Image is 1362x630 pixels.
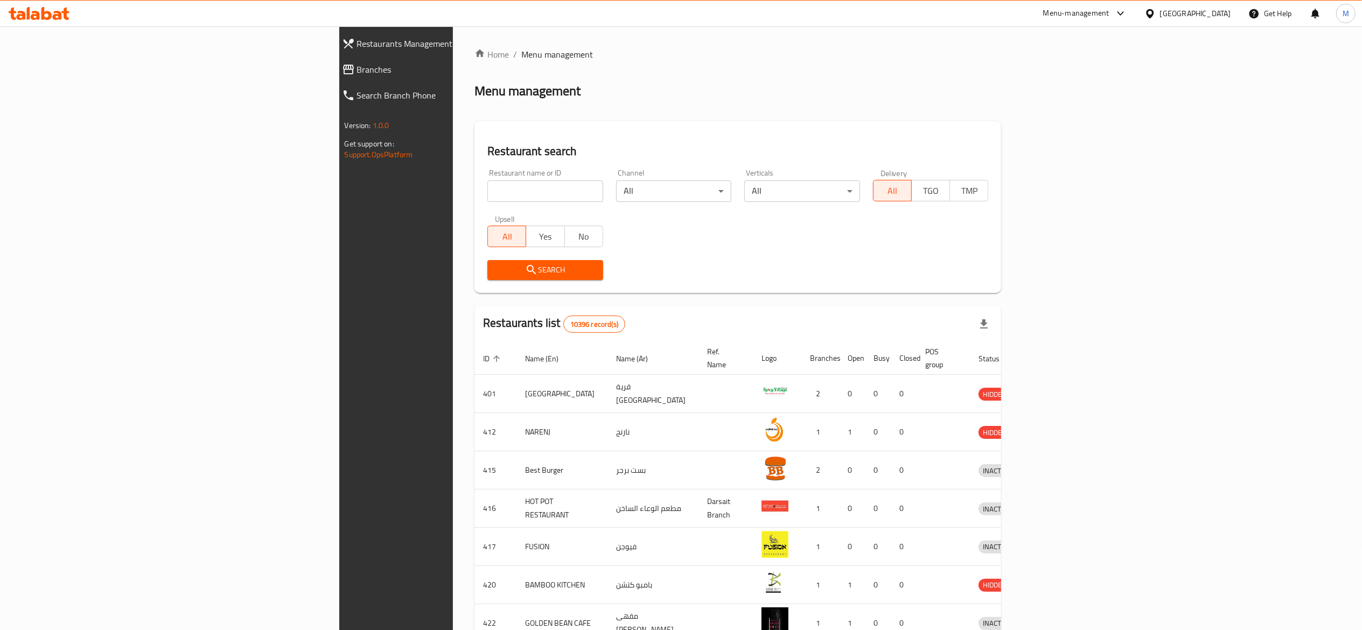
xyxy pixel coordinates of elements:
[891,528,917,566] td: 0
[495,215,515,222] label: Upsell
[373,118,389,132] span: 1.0.0
[616,352,662,365] span: Name (Ar)
[345,148,413,162] a: Support.OpsPlatform
[801,413,839,451] td: 1
[979,541,1015,553] span: INACTIVE
[865,451,891,489] td: 0
[954,183,984,199] span: TMP
[483,315,625,333] h2: Restaurants list
[891,566,917,604] td: 0
[979,464,1015,477] div: INACTIVE
[699,489,753,528] td: Darsait Branch
[891,342,917,375] th: Closed
[762,416,788,443] img: NARENJ
[762,531,788,558] img: FUSION
[1043,7,1109,20] div: Menu-management
[979,617,1015,630] div: INACTIVE
[762,378,788,405] img: Spicy Village
[607,375,699,413] td: قرية [GEOGRAPHIC_DATA]
[865,528,891,566] td: 0
[979,502,1015,515] div: INACTIVE
[483,352,504,365] span: ID
[616,180,732,202] div: All
[916,183,946,199] span: TGO
[839,413,865,451] td: 1
[487,143,988,159] h2: Restaurant search
[839,528,865,566] td: 0
[487,180,603,202] input: Search for restaurant name or ID..
[979,503,1015,515] span: INACTIVE
[979,352,1014,365] span: Status
[357,37,558,50] span: Restaurants Management
[1343,8,1349,19] span: M
[526,226,564,247] button: Yes
[357,63,558,76] span: Branches
[865,566,891,604] td: 0
[496,263,595,277] span: Search
[801,489,839,528] td: 1
[881,169,907,177] label: Delivery
[891,413,917,451] td: 0
[487,260,603,280] button: Search
[607,528,699,566] td: فيوجن
[607,566,699,604] td: بامبو كتشن
[333,31,567,57] a: Restaurants Management
[753,342,801,375] th: Logo
[569,229,599,244] span: No
[865,413,891,451] td: 0
[801,342,839,375] th: Branches
[801,375,839,413] td: 2
[357,89,558,102] span: Search Branch Phone
[607,489,699,528] td: مطعم الوعاء الساخن
[979,579,1011,592] div: HIDDEN
[839,375,865,413] td: 0
[949,180,988,201] button: TMP
[1160,8,1231,19] div: [GEOGRAPHIC_DATA]
[839,566,865,604] td: 1
[925,345,957,371] span: POS group
[979,579,1011,591] span: HIDDEN
[333,57,567,82] a: Branches
[891,489,917,528] td: 0
[979,388,1011,401] span: HIDDEN
[865,342,891,375] th: Busy
[873,180,912,201] button: All
[801,566,839,604] td: 1
[839,489,865,528] td: 0
[744,180,860,202] div: All
[563,316,625,333] div: Total records count
[971,311,997,337] div: Export file
[525,352,572,365] span: Name (En)
[891,375,917,413] td: 0
[762,569,788,596] img: BAMBOO KITCHEN
[839,451,865,489] td: 0
[530,229,560,244] span: Yes
[865,489,891,528] td: 0
[762,493,788,520] img: HOT POT RESTAURANT
[762,454,788,481] img: Best Burger
[891,451,917,489] td: 0
[979,617,1015,629] span: INACTIVE
[607,413,699,451] td: نارنج
[474,48,1001,61] nav: breadcrumb
[492,229,522,244] span: All
[607,451,699,489] td: بست برجر
[564,319,625,330] span: 10396 record(s)
[345,118,371,132] span: Version:
[911,180,950,201] button: TGO
[345,137,394,151] span: Get support on:
[801,451,839,489] td: 2
[333,82,567,108] a: Search Branch Phone
[487,226,526,247] button: All
[865,375,891,413] td: 0
[878,183,907,199] span: All
[801,528,839,566] td: 1
[839,342,865,375] th: Open
[564,226,603,247] button: No
[979,426,1011,439] span: HIDDEN
[979,465,1015,477] span: INACTIVE
[707,345,740,371] span: Ref. Name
